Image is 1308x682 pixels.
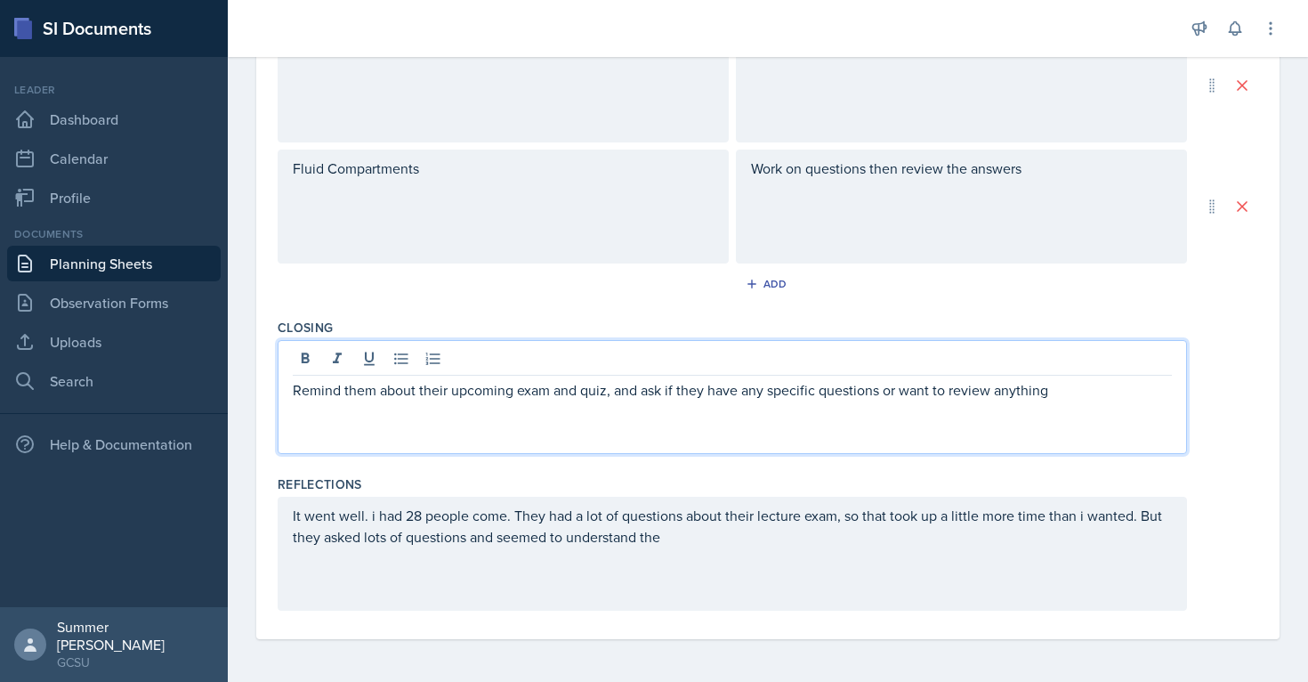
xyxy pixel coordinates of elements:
div: Help & Documentation [7,426,221,462]
a: Planning Sheets [7,246,221,281]
div: Summer [PERSON_NAME] [57,618,214,654]
p: Remind them about their upcoming exam and quiz, and ask if they have any specific questions or wa... [293,379,1172,401]
div: GCSU [57,654,214,671]
a: Search [7,363,221,399]
button: Add [739,271,797,297]
p: It went well. i had 28 people come. They had a lot of questions about their lecture exam, so that... [293,505,1172,548]
label: Reflections [278,475,362,493]
p: Work on questions then review the answers [751,158,1172,179]
label: Closing [278,319,333,337]
p: Fluid Compartments [293,158,714,179]
a: Uploads [7,324,221,360]
a: Observation Forms [7,285,221,321]
a: Profile [7,180,221,215]
a: Calendar [7,141,221,176]
a: Dashboard [7,101,221,137]
div: Documents [7,226,221,242]
div: Add [749,277,787,291]
div: Leader [7,82,221,98]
